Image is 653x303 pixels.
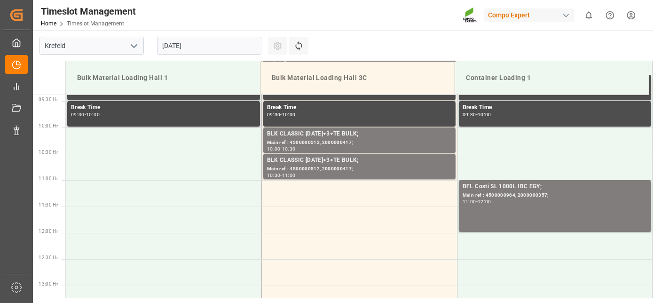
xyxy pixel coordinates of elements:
[476,199,478,204] div: -
[267,156,452,165] div: BLK CLASSIC [DATE]+3+TE BULK;
[267,139,452,147] div: Main ref : 4500000513, 2000000417;
[39,176,58,181] span: 11:00 Hr
[463,69,642,87] div: Container Loading 1
[463,191,647,199] div: Main ref : 4500000964, 2000000357;
[463,199,476,204] div: 11:00
[484,6,578,24] button: Compo Expert
[85,112,86,117] div: -
[39,281,58,287] span: 13:00 Hr
[71,103,256,112] div: Break Time
[39,37,144,55] input: Type to search/select
[39,255,58,260] span: 12:30 Hr
[463,182,647,191] div: BFL Costi SL 1000L IBC EGY;
[157,37,261,55] input: DD.MM.YYYY
[73,69,252,87] div: Bulk Material Loading Hall 1
[578,5,599,26] button: show 0 new notifications
[39,150,58,155] span: 10:30 Hr
[267,129,452,139] div: BLK CLASSIC [DATE]+3+TE BULK;
[126,39,141,53] button: open menu
[267,103,452,112] div: Break Time
[463,112,476,117] div: 09:30
[282,147,296,151] div: 10:30
[39,123,58,128] span: 10:00 Hr
[484,8,574,22] div: Compo Expert
[282,173,296,177] div: 11:00
[267,165,452,173] div: Main ref : 4500000512, 2000000417;
[463,103,647,112] div: Break Time
[599,5,621,26] button: Help Center
[267,112,281,117] div: 09:30
[267,147,281,151] div: 10:00
[41,4,136,18] div: Timeslot Management
[41,20,56,27] a: Home
[39,229,58,234] span: 12:00 Hr
[463,7,478,24] img: Screenshot%202023-09-29%20at%2010.02.21.png_1712312052.png
[478,199,491,204] div: 12:00
[39,97,58,102] span: 09:30 Hr
[478,112,491,117] div: 10:00
[267,173,281,177] div: 10:30
[71,112,85,117] div: 09:30
[282,112,296,117] div: 10:00
[280,147,282,151] div: -
[86,112,100,117] div: 10:00
[268,69,447,87] div: Bulk Material Loading Hall 3C
[39,202,58,207] span: 11:30 Hr
[476,112,478,117] div: -
[280,173,282,177] div: -
[280,112,282,117] div: -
